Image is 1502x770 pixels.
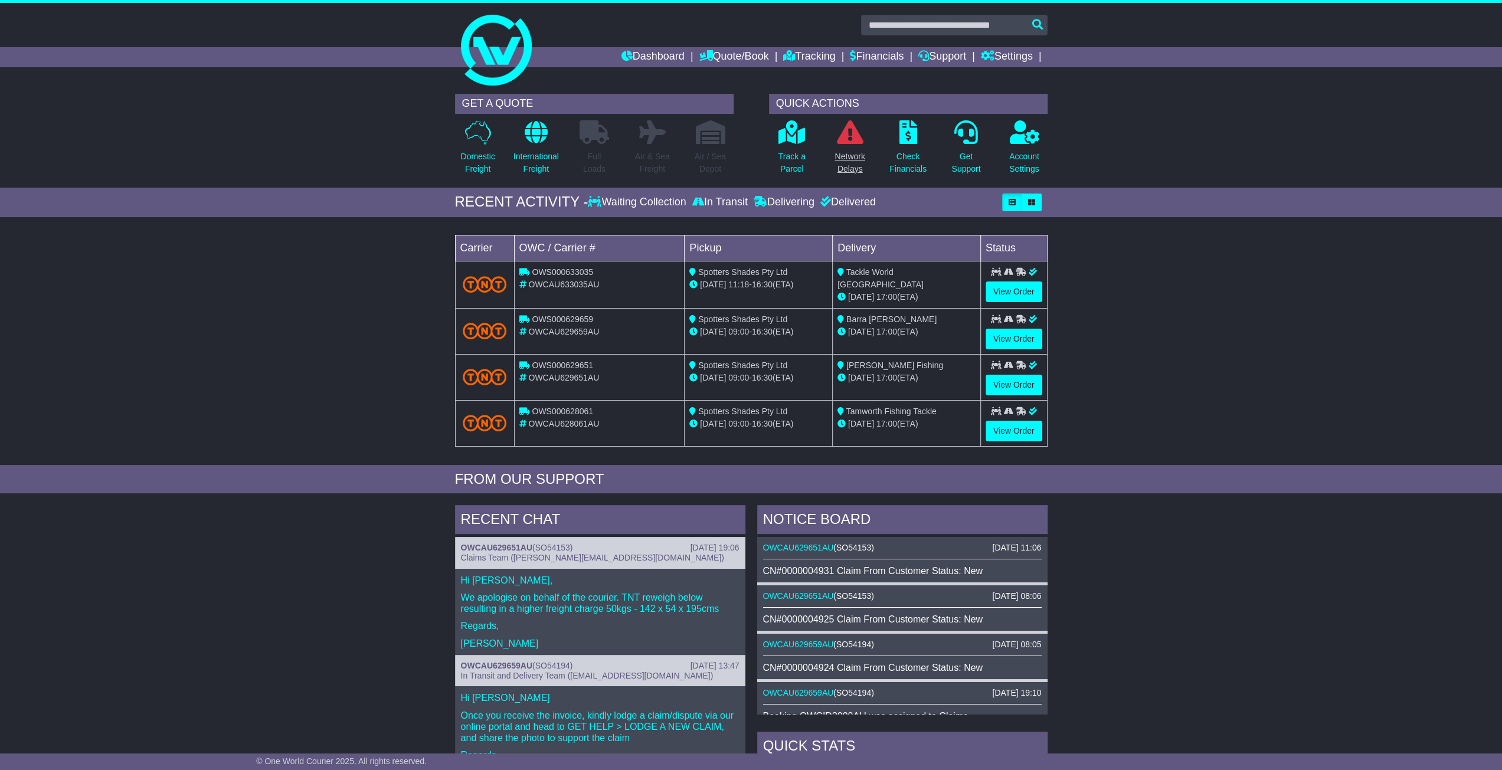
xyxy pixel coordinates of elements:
[455,194,588,211] div: RECENT ACTIVITY -
[455,505,745,537] div: RECENT CHAT
[837,326,976,338] div: (ETA)
[461,638,739,649] p: [PERSON_NAME]
[837,418,976,430] div: (ETA)
[951,150,980,175] p: Get Support
[463,369,507,385] img: TNT_Domestic.png
[532,361,593,370] span: OWS000629651
[728,280,749,289] span: 11:18
[778,120,806,182] a: Track aParcel
[461,620,739,631] p: Regards,
[752,373,773,382] span: 16:30
[700,327,726,336] span: [DATE]
[728,373,749,382] span: 09:00
[690,661,739,671] div: [DATE] 13:47
[461,543,532,552] a: OWCAU629651AU
[690,543,739,553] div: [DATE] 19:06
[846,407,937,416] span: Tamworth Fishing Tackle
[461,661,739,671] div: ( )
[981,47,1033,67] a: Settings
[876,327,897,336] span: 17:00
[463,323,507,339] img: TNT_Domestic.png
[757,505,1048,537] div: NOTICE BOARD
[698,361,787,370] span: Spotters Shades Pty Ltd
[461,592,739,614] p: We apologise on behalf of the courier. TNT reweigh below resulting in a higher freight charge 50k...
[1009,150,1039,175] p: Account Settings
[689,278,827,291] div: - (ETA)
[752,327,773,336] span: 16:30
[752,280,773,289] span: 16:30
[835,150,865,175] p: Network Delays
[728,327,749,336] span: 09:00
[763,688,834,697] a: OWCAU629659AU
[763,591,1042,601] div: ( )
[778,150,806,175] p: Track a Parcel
[535,543,570,552] span: SO54153
[980,235,1047,261] td: Status
[463,276,507,292] img: TNT_Domestic.png
[832,235,980,261] td: Delivery
[836,640,871,649] span: SO54194
[846,361,943,370] span: [PERSON_NAME] Fishing
[621,47,685,67] a: Dashboard
[460,120,495,182] a: DomesticFreight
[889,120,927,182] a: CheckFinancials
[836,688,871,697] span: SO54194
[461,749,739,761] p: Regards
[846,314,937,324] span: Barra [PERSON_NAME]
[763,614,1042,625] div: CN#0000004925 Claim From Customer Status: New
[763,565,1042,576] div: CN#0000004931 Claim From Customer Status: New
[986,329,1042,349] a: View Order
[763,662,1042,673] div: CN#0000004924 Claim From Customer Status: New
[588,196,689,209] div: Waiting Collection
[986,421,1042,441] a: View Order
[889,150,927,175] p: Check Financials
[763,543,834,552] a: OWCAU629651AU
[700,419,726,428] span: [DATE]
[992,688,1041,698] div: [DATE] 19:10
[848,292,874,302] span: [DATE]
[751,196,817,209] div: Delivering
[817,196,876,209] div: Delivered
[698,407,787,416] span: Spotters Shades Pty Ltd
[460,150,495,175] p: Domestic Freight
[700,280,726,289] span: [DATE]
[763,688,1042,698] div: ( )
[836,591,871,601] span: SO54153
[461,710,739,744] p: Once you receive the invoice, kindly lodge a claim/dispute via our online portal and head to GET ...
[514,235,685,261] td: OWC / Carrier #
[848,373,874,382] span: [DATE]
[986,281,1042,302] a: View Order
[532,267,593,277] span: OWS000633035
[752,419,773,428] span: 16:30
[689,326,827,338] div: - (ETA)
[461,692,739,703] p: Hi [PERSON_NAME]
[837,291,976,303] div: (ETA)
[699,47,768,67] a: Quote/Book
[850,47,904,67] a: Financials
[698,314,787,324] span: Spotters Shades Pty Ltd
[513,150,559,175] p: International Freight
[635,150,670,175] p: Air & Sea Freight
[461,543,739,553] div: ( )
[685,235,833,261] td: Pickup
[769,94,1048,114] div: QUICK ACTIONS
[700,373,726,382] span: [DATE]
[848,419,874,428] span: [DATE]
[513,120,559,182] a: InternationalFreight
[461,553,724,562] span: Claims Team ([PERSON_NAME][EMAIL_ADDRESS][DOMAIN_NAME])
[698,267,787,277] span: Spotters Shades Pty Ltd
[837,267,924,289] span: Tackle World [GEOGRAPHIC_DATA]
[837,372,976,384] div: (ETA)
[461,661,532,670] a: OWCAU629659AU
[992,591,1041,601] div: [DATE] 08:06
[848,327,874,336] span: [DATE]
[992,640,1041,650] div: [DATE] 08:05
[528,327,599,336] span: OWCAU629659AU
[689,372,827,384] div: - (ETA)
[992,543,1041,553] div: [DATE] 11:06
[763,591,834,601] a: OWCAU629651AU
[763,640,1042,650] div: ( )
[695,150,727,175] p: Air / Sea Depot
[876,292,897,302] span: 17:00
[836,543,871,552] span: SO54153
